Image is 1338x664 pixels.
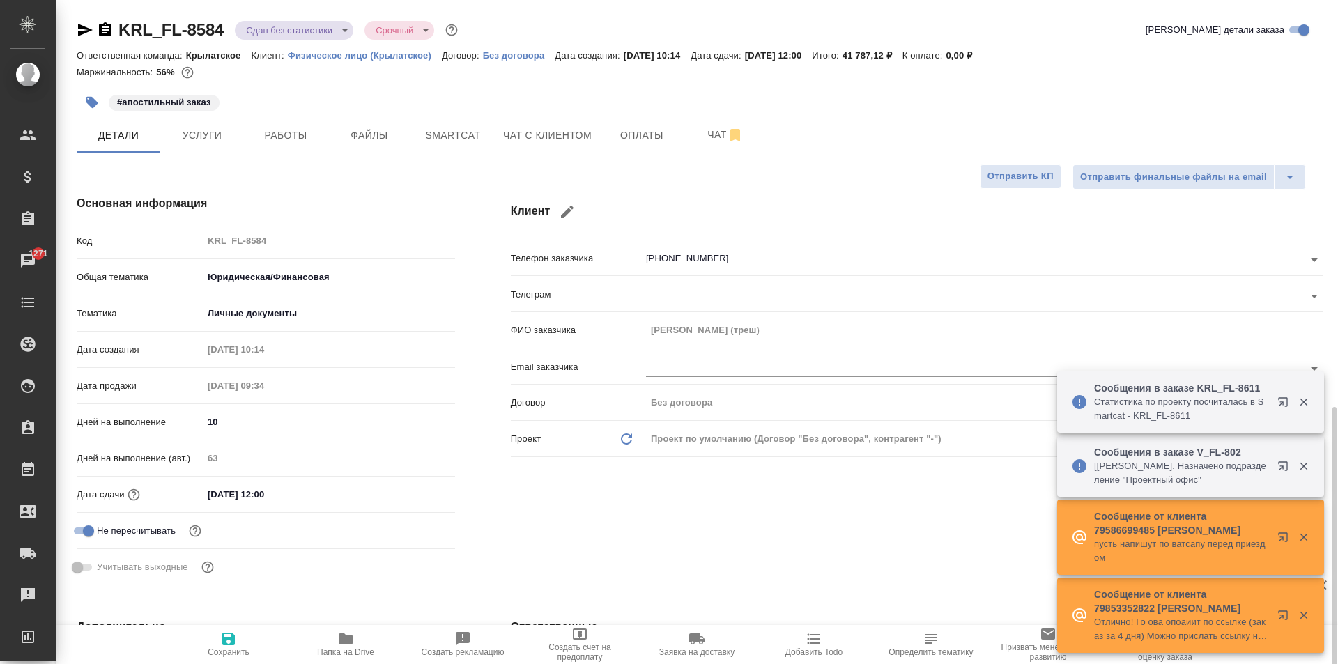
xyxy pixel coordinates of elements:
[77,619,455,635] h4: Дополнительно
[288,50,442,61] p: Физическое лицо (Крылатское)
[97,524,176,538] span: Не пересчитывать
[511,396,646,410] p: Договор
[727,127,744,144] svg: Отписаться
[745,50,813,61] p: [DATE] 12:00
[203,448,455,468] input: Пустое поле
[1289,609,1318,621] button: Закрыть
[251,50,287,61] p: Клиент:
[422,647,505,657] span: Создать рекламацию
[1289,396,1318,408] button: Закрыть
[511,288,646,302] p: Телеграм
[1094,509,1268,537] p: Сообщение от клиента 79586699485 [PERSON_NAME]
[659,647,735,657] span: Заявка на доставку
[77,195,455,212] h4: Основная информация
[990,625,1107,664] button: Призвать менеджера по развитию
[242,24,337,36] button: Сдан без статистики
[404,625,521,664] button: Создать рекламацию
[608,127,675,144] span: Оплаты
[77,415,203,429] p: Дней на выполнение
[511,195,1323,229] h4: Клиент
[1094,587,1268,615] p: Сообщение от клиента 79853352822 [PERSON_NAME]
[1094,615,1268,643] p: Отлично! Го ова опоаиит по ссылке (заказ за 4 дня) Можно прислать ссылку намою почту tatyana.prokho
[483,50,555,61] p: Без договора
[511,360,646,374] p: Email заказчика
[872,625,990,664] button: Определить тематику
[1289,531,1318,543] button: Закрыть
[77,67,156,77] p: Маржинальность:
[442,50,483,61] p: Договор:
[624,50,691,61] p: [DATE] 10:14
[998,642,1098,662] span: Призвать менеджера по развитию
[287,625,404,664] button: Папка на Drive
[1289,460,1318,472] button: Закрыть
[77,50,186,61] p: Ответственная команда:
[1080,169,1267,185] span: Отправить финальные файлы на email
[511,252,646,265] p: Телефон заказчика
[118,20,224,39] a: KRL_FL-8584
[77,234,203,248] p: Код
[77,87,107,118] button: Добавить тэг
[364,21,434,40] div: Сдан без статистики
[691,50,744,61] p: Дата сдачи:
[443,21,461,39] button: Доп статусы указывают на важность/срочность заказа
[125,486,143,504] button: Если добавить услуги и заполнить их объемом, то дата рассчитается автоматически
[252,127,319,144] span: Работы
[371,24,417,36] button: Срочный
[3,243,52,278] a: 1271
[77,451,203,465] p: Дней на выполнение (авт.)
[511,619,1323,635] h4: Ответственные
[812,50,842,61] p: Итого:
[208,647,249,657] span: Сохранить
[1072,164,1275,190] button: Отправить финальные файлы на email
[117,95,211,109] p: #апостильный заказ
[186,50,252,61] p: Крылатское
[288,49,442,61] a: Физическое лицо (Крылатское)
[987,169,1054,185] span: Отправить КП
[638,625,755,664] button: Заявка на доставку
[1146,23,1284,37] span: [PERSON_NAME] детали заказа
[203,231,455,251] input: Пустое поле
[755,625,872,664] button: Добавить Todo
[980,164,1061,189] button: Отправить КП
[420,127,486,144] span: Smartcat
[1072,164,1306,190] div: split button
[186,522,204,540] button: Включи, если не хочешь, чтобы указанная дата сдачи изменилась после переставления заказа в 'Подтв...
[77,270,203,284] p: Общая тематика
[1269,601,1302,635] button: Открыть в новой вкладке
[521,625,638,664] button: Создать счет на предоплату
[843,50,902,61] p: 41 787,12 ₽
[530,642,630,662] span: Создать счет на предоплату
[97,22,114,38] button: Скопировать ссылку
[1094,537,1268,565] p: пусть напишут по ватсапу перед приездом
[77,379,203,393] p: Дата продажи
[511,432,541,446] p: Проект
[1094,459,1268,487] p: [[PERSON_NAME]. Назначено подразделение "Проектный офис"
[902,50,946,61] p: К оплате:
[203,302,455,325] div: Личные документы
[77,343,203,357] p: Дата создания
[336,127,403,144] span: Файлы
[1269,523,1302,557] button: Открыть в новой вкладке
[1269,452,1302,486] button: Открыть в новой вкладке
[203,265,455,289] div: Юридическая/Финансовая
[946,50,983,61] p: 0,00 ₽
[889,647,973,657] span: Определить тематику
[20,247,56,261] span: 1271
[317,647,374,657] span: Папка на Drive
[1305,286,1324,306] button: Open
[77,22,93,38] button: Скопировать ссылку для ЯМессенджера
[503,127,592,144] span: Чат с клиентом
[170,625,287,664] button: Сохранить
[646,320,1323,340] input: Пустое поле
[785,647,843,657] span: Добавить Todo
[77,307,203,321] p: Тематика
[1305,250,1324,270] button: Open
[85,127,152,144] span: Детали
[1269,388,1302,422] button: Открыть в новой вкладке
[203,376,325,396] input: Пустое поле
[77,488,125,502] p: Дата сдачи
[199,558,217,576] button: Выбери, если сб и вс нужно считать рабочими днями для выполнения заказа.
[203,484,325,504] input: ✎ Введи что-нибудь
[169,127,236,144] span: Услуги
[646,427,1323,451] div: Проект по умолчанию (Договор "Без договора", контрагент "-")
